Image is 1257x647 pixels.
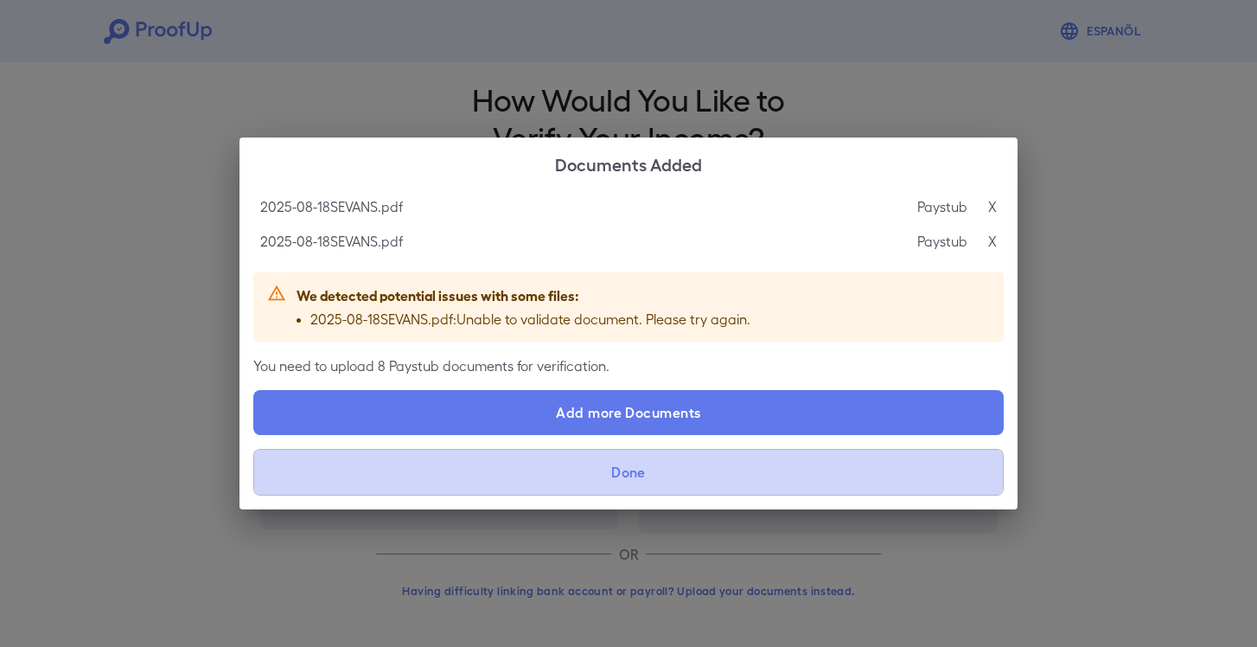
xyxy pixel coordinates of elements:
[917,196,967,217] p: Paystub
[239,138,1018,189] h2: Documents Added
[253,356,1004,376] p: You need to upload 8 Paystub documents for verification.
[260,231,403,252] p: 2025-08-18SEVANS.pdf
[917,231,967,252] p: Paystub
[988,231,997,252] p: X
[253,390,1004,435] label: Add more Documents
[260,196,403,217] p: 2025-08-18SEVANS.pdf
[253,449,1004,496] button: Done
[310,309,750,330] p: 2025-08-18SEVANS.pdf : Unable to validate document. Please try again.
[297,285,750,305] p: We detected potential issues with some files:
[988,196,997,217] p: X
